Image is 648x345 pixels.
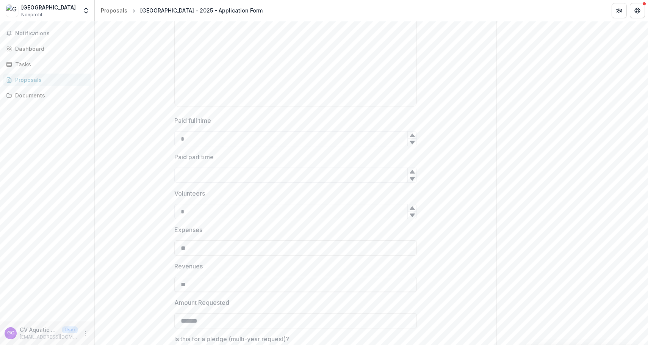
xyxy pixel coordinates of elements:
a: Proposals [3,74,91,86]
a: Tasks [3,58,91,71]
button: Notifications [3,27,91,39]
p: Paid full time [174,116,211,125]
div: Documents [15,91,85,99]
div: [GEOGRAPHIC_DATA] - 2025 - Application Form [140,6,263,14]
nav: breadcrumb [98,5,266,16]
p: [EMAIL_ADDRESS][DOMAIN_NAME] [20,334,78,340]
p: User [62,326,78,333]
div: Proposals [101,6,127,14]
span: Notifications [15,30,88,37]
p: Volunteers [174,189,205,198]
img: Greenbrier Valley Aquatic Center [6,5,18,17]
a: Proposals [98,5,130,16]
p: Revenues [174,262,203,271]
p: GV Aquatic Center [20,326,59,334]
div: Tasks [15,60,85,68]
p: Is this for a pledge (multi-year request)? [174,334,289,343]
div: Dashboard [15,45,85,53]
div: GV Aquatic Center [7,331,14,336]
button: More [81,329,90,338]
button: Open entity switcher [81,3,91,18]
div: Proposals [15,76,85,84]
p: Expenses [174,225,202,234]
a: Dashboard [3,42,91,55]
p: Amount Requested [174,298,229,307]
div: [GEOGRAPHIC_DATA] [21,3,76,11]
span: Nonprofit [21,11,42,18]
p: Paid part time [174,152,214,162]
button: Partners [612,3,627,18]
a: Documents [3,89,91,102]
button: Get Help [630,3,645,18]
